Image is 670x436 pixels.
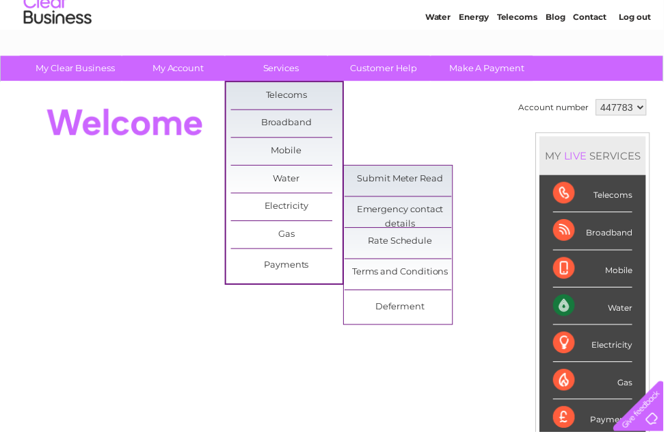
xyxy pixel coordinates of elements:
[559,290,639,328] div: Water
[545,138,652,177] div: MY SERVICES
[332,56,444,81] a: Customer Help
[233,139,346,166] a: Mobile
[559,177,639,214] div: Telecoms
[551,58,571,68] a: Blog
[348,167,461,194] a: Submit Meter Read
[579,58,613,68] a: Contact
[228,56,340,81] a: Services
[233,167,346,194] a: Water
[559,328,639,366] div: Electricity
[502,58,543,68] a: Telecoms
[233,83,346,110] a: Telecoms
[233,195,346,222] a: Electricity
[625,58,657,68] a: Log out
[435,56,548,81] a: Make A Payment
[559,366,639,403] div: Gas
[348,296,461,324] a: Deferment
[233,223,346,251] a: Gas
[567,151,595,164] div: LIVE
[559,253,639,290] div: Mobile
[348,261,461,289] a: Terms and Conditions
[124,56,237,81] a: My Account
[348,198,461,226] a: Emergency contact details
[23,36,93,77] img: logo.png
[233,255,346,282] a: Payments
[559,214,639,252] div: Broadband
[20,56,133,81] a: My Clear Business
[520,97,598,120] td: Account number
[233,111,346,138] a: Broadband
[412,7,507,24] a: 0333 014 3131
[464,58,494,68] a: Energy
[429,58,455,68] a: Water
[348,230,461,257] a: Rate Schedule
[13,8,659,66] div: Clear Business is a trading name of Verastar Limited (registered in [GEOGRAPHIC_DATA] No. 3667643...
